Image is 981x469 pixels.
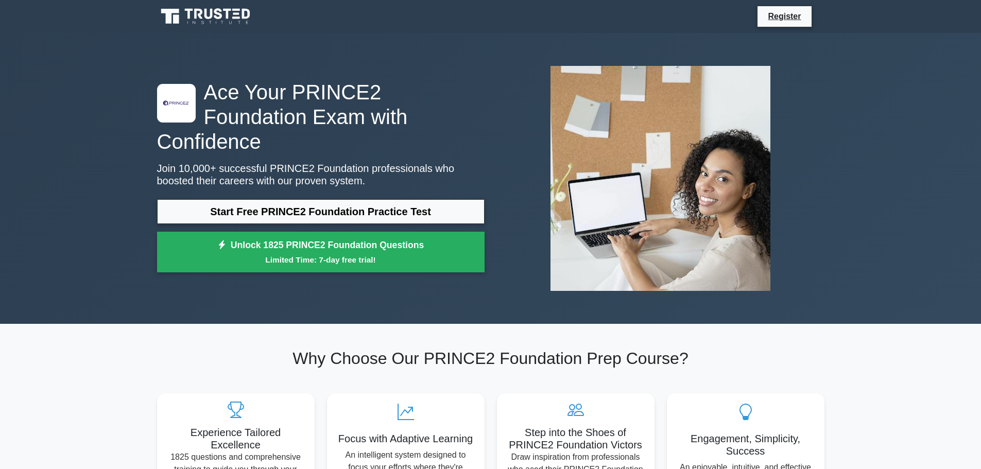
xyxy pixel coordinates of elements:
[157,349,824,368] h2: Why Choose Our PRINCE2 Foundation Prep Course?
[165,426,306,451] h5: Experience Tailored Excellence
[335,432,476,445] h5: Focus with Adaptive Learning
[157,162,485,187] p: Join 10,000+ successful PRINCE2 Foundation professionals who boosted their careers with our prove...
[157,80,485,154] h1: Ace Your PRINCE2 Foundation Exam with Confidence
[505,426,646,451] h5: Step into the Shoes of PRINCE2 Foundation Victors
[170,254,472,266] small: Limited Time: 7-day free trial!
[675,432,816,457] h5: Engagement, Simplicity, Success
[762,10,807,23] a: Register
[157,199,485,224] a: Start Free PRINCE2 Foundation Practice Test
[157,232,485,273] a: Unlock 1825 PRINCE2 Foundation QuestionsLimited Time: 7-day free trial!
